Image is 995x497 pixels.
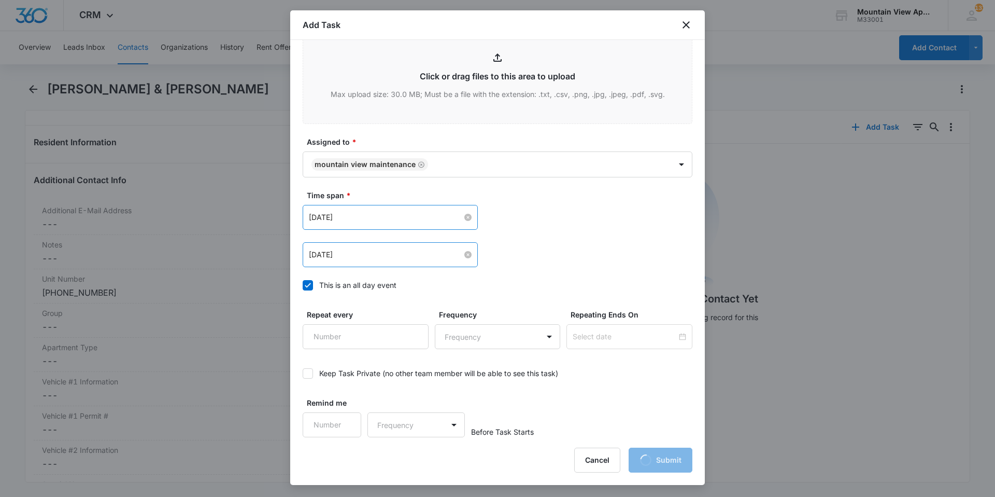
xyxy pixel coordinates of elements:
[464,251,472,258] span: close-circle
[307,190,696,201] label: Time span
[315,161,416,168] div: Mountain View Maintenance
[319,368,558,379] div: Keep Task Private (no other team member will be able to see this task)
[309,212,462,223] input: Oct 14, 2025
[303,19,340,31] h1: Add Task
[464,214,472,221] span: close-circle
[307,136,696,147] label: Assigned to
[307,309,433,320] label: Repeat every
[571,309,696,320] label: Repeating Ends On
[439,309,565,320] label: Frequency
[573,331,677,342] input: Select date
[680,19,692,31] button: close
[416,161,425,168] div: Remove Mountain View Maintenance
[307,397,365,408] label: Remind me
[303,412,361,437] input: Number
[303,324,429,349] input: Number
[319,280,396,291] div: This is an all day event
[471,426,534,437] span: Before Task Starts
[574,448,620,473] button: Cancel
[309,249,462,260] input: Oct 17, 2025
